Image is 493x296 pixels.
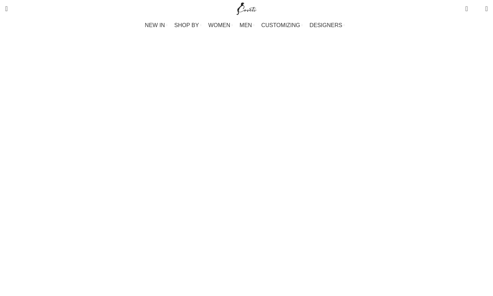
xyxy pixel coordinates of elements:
a: MEN [240,18,254,32]
span: 0 [466,3,471,9]
a: CUSTOMIZING [261,18,303,32]
span: WOMEN [208,22,230,28]
span: CUSTOMIZING [261,22,300,28]
div: My Wishlist [473,2,480,16]
a: Site logo [235,5,258,11]
a: NEW IN [145,18,168,32]
a: SHOP BY [174,18,201,32]
a: 0 [462,2,471,16]
a: WOMEN [208,18,233,32]
a: Search [2,2,11,16]
div: Main navigation [2,18,488,32]
span: MEN [240,22,252,28]
a: DESIGNERS [309,18,345,32]
span: 0 [475,7,480,12]
span: SHOP BY [174,22,199,28]
span: NEW IN [145,22,165,28]
span: DESIGNERS [309,22,342,28]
